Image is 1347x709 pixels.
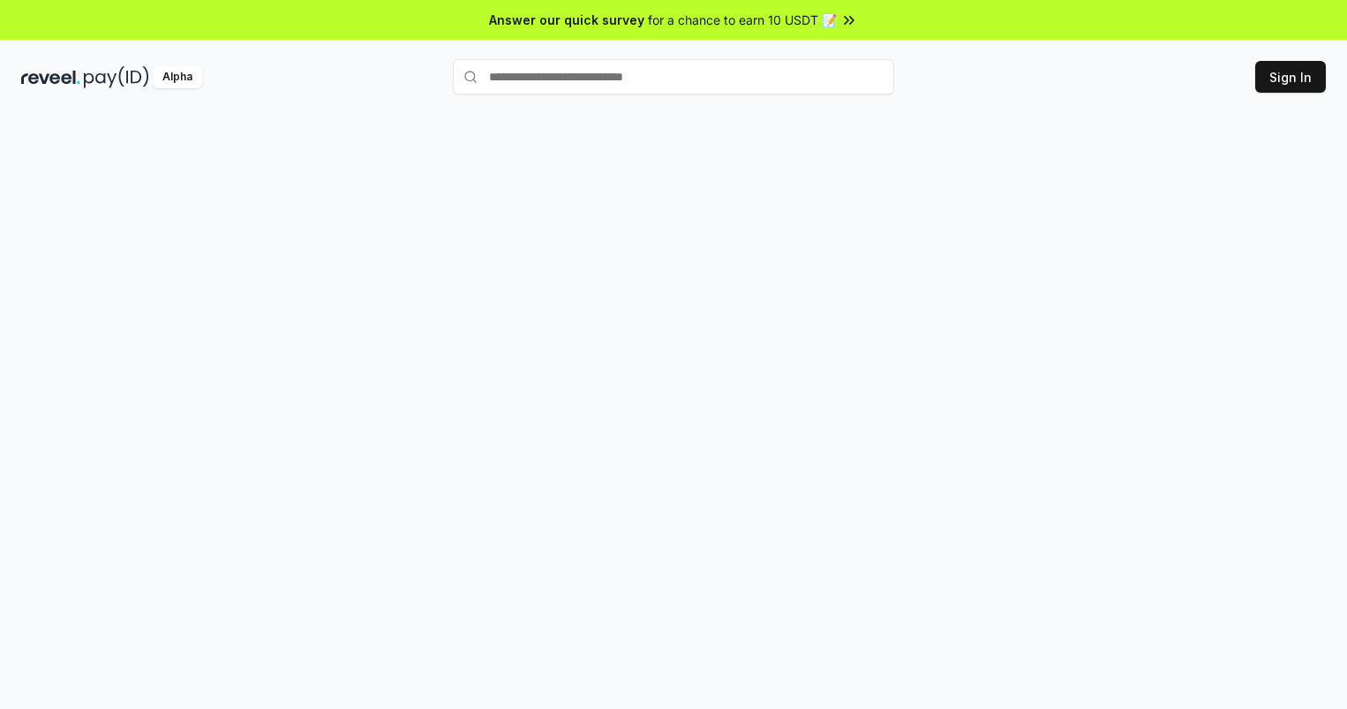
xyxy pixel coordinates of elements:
span: Answer our quick survey [489,11,644,29]
span: for a chance to earn 10 USDT 📝 [648,11,837,29]
img: pay_id [84,66,149,88]
button: Sign In [1255,61,1326,93]
div: Alpha [153,66,202,88]
img: reveel_dark [21,66,80,88]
